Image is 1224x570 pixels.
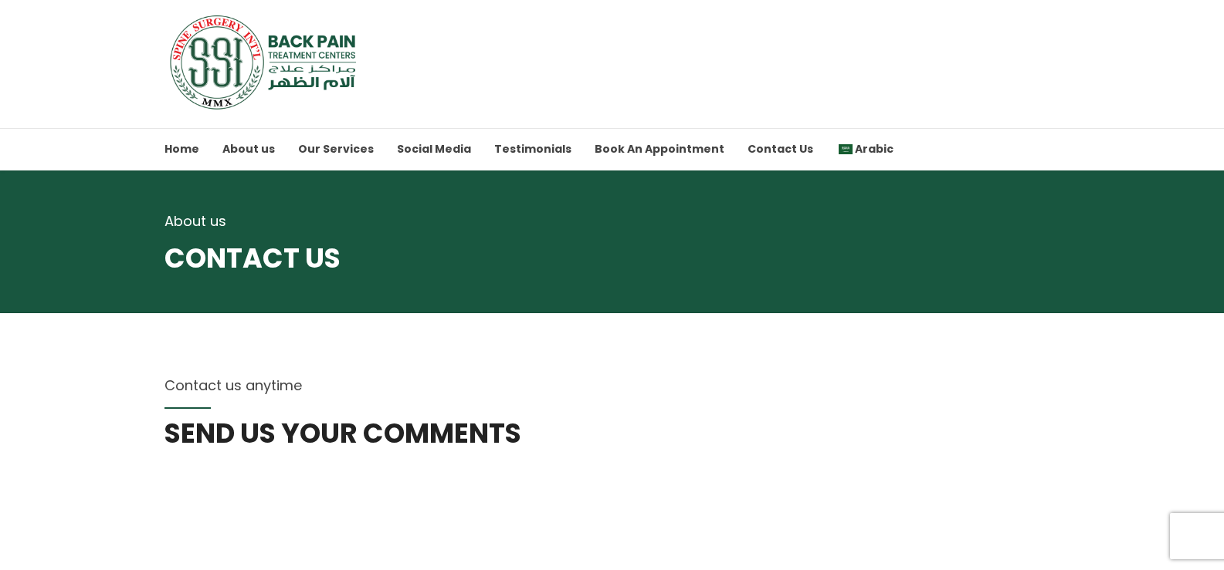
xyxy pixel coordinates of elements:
[164,375,1060,396] div: Contact us anytime
[836,128,893,170] a: ArabicArabic
[836,141,893,157] span: Arabic
[164,211,1060,232] div: About us
[298,128,374,170] a: Our Services
[164,128,199,170] a: Home
[1128,474,1224,547] iframe: chat widget
[494,128,571,170] a: Testimonials
[222,128,275,170] a: About us
[397,128,471,170] a: Social Media
[164,14,366,110] img: SSI
[595,128,724,170] a: Book An Appointment
[839,144,853,155] img: Arabic
[748,128,813,170] a: Contact Us
[164,243,1060,274] span: CONTACT US
[855,141,893,157] span: Arabic
[164,418,1060,449] span: SEND US YOUR COMMENTS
